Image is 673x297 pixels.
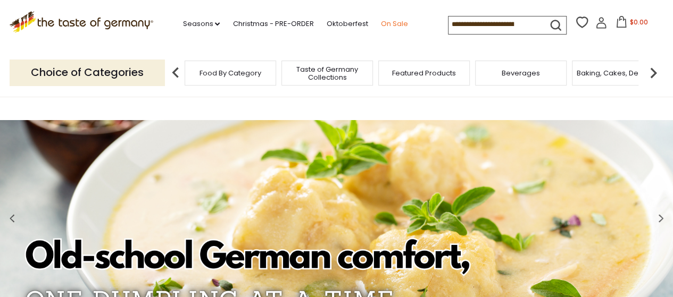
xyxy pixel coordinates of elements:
[232,18,313,30] a: Christmas - PRE-ORDER
[629,18,647,27] span: $0.00
[392,69,456,77] a: Featured Products
[380,18,408,30] a: On Sale
[502,69,540,77] a: Beverages
[10,60,165,86] p: Choice of Categories
[609,16,654,32] button: $0.00
[182,18,220,30] a: Seasons
[165,62,186,83] img: previous arrow
[577,69,659,77] a: Baking, Cakes, Desserts
[643,62,664,83] img: next arrow
[285,65,370,81] a: Taste of Germany Collections
[326,18,368,30] a: Oktoberfest
[200,69,261,77] a: Food By Category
